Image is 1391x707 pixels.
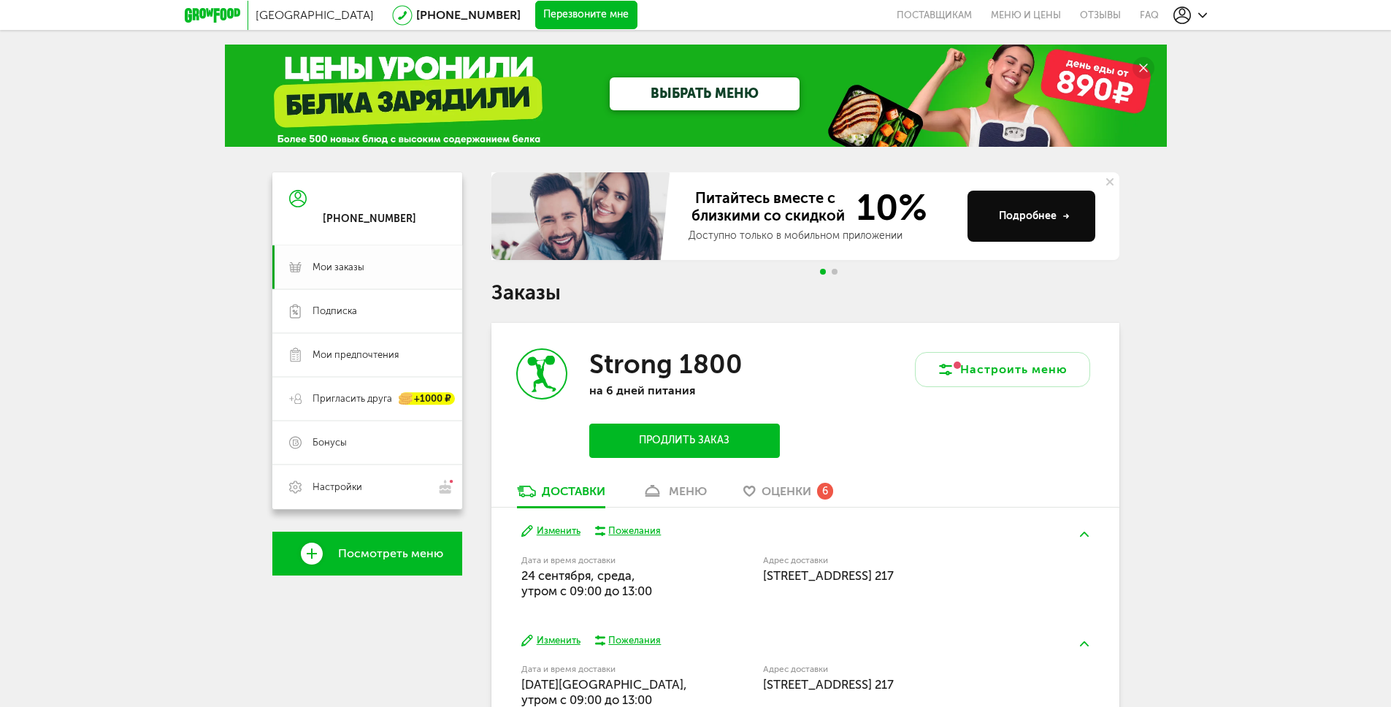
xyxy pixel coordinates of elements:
[272,465,462,509] a: Настройки
[542,484,605,498] div: Доставки
[763,665,1035,673] label: Адрес доставки
[589,383,779,397] p: на 6 дней питания
[510,484,613,507] a: Доставки
[589,424,779,458] button: Продлить заказ
[272,421,462,465] a: Бонусы
[521,557,689,565] label: Дата и время доставки
[521,665,689,673] label: Дата и время доставки
[589,348,743,380] h3: Strong 1800
[820,269,826,275] span: Go to slide 1
[256,8,374,22] span: [GEOGRAPHIC_DATA]
[521,677,687,707] span: [DATE][GEOGRAPHIC_DATA], утром c 09:00 до 13:00
[763,557,1035,565] label: Адрес доставки
[610,77,800,110] a: ВЫБРАТЬ МЕНЮ
[272,532,462,576] a: Посмотреть меню
[313,261,364,274] span: Мои заказы
[763,677,894,692] span: [STREET_ADDRESS] 217
[272,333,462,377] a: Мои предпочтения
[736,484,840,507] a: Оценки 6
[323,213,416,226] div: [PHONE_NUMBER]
[313,392,392,405] span: Пригласить друга
[595,524,662,538] button: Пожелания
[313,481,362,494] span: Настройки
[272,245,462,289] a: Мои заказы
[1080,641,1089,646] img: arrow-up-green.5eb5f82.svg
[967,191,1095,242] button: Подробнее
[272,289,462,333] a: Подписка
[608,524,661,538] div: Пожелания
[635,484,714,507] a: меню
[999,209,1070,223] div: Подробнее
[1080,532,1089,537] img: arrow-up-green.5eb5f82.svg
[521,634,580,648] button: Изменить
[313,436,347,449] span: Бонусы
[608,634,661,647] div: Пожелания
[915,352,1090,387] button: Настроить меню
[848,189,927,226] span: 10%
[272,377,462,421] a: Пригласить друга +1000 ₽
[313,348,399,362] span: Мои предпочтения
[521,524,580,538] button: Изменить
[313,305,357,318] span: Подписка
[491,283,1119,302] h1: Заказы
[535,1,637,30] button: Перезвоните мне
[595,634,662,647] button: Пожелания
[669,484,707,498] div: меню
[521,568,652,598] span: 24 сентября, среда, утром c 09:00 до 13:00
[763,568,894,583] span: [STREET_ADDRESS] 217
[399,393,455,405] div: +1000 ₽
[689,189,848,226] span: Питайтесь вместе с близкими со скидкой
[832,269,838,275] span: Go to slide 2
[762,484,811,498] span: Оценки
[817,483,833,499] div: 6
[416,8,521,22] a: [PHONE_NUMBER]
[338,547,443,560] span: Посмотреть меню
[689,229,956,243] div: Доступно только в мобильном приложении
[491,172,674,260] img: family-banner.579af9d.jpg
